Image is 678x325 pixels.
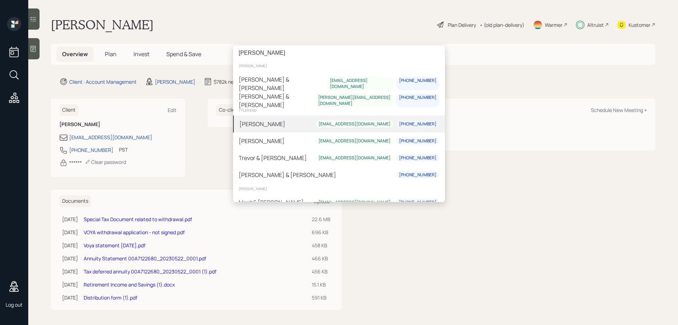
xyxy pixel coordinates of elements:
[233,60,445,71] div: [PERSON_NAME]
[239,75,327,92] div: [PERSON_NAME] & [PERSON_NAME]
[239,171,336,179] div: [PERSON_NAME] & [PERSON_NAME]
[233,183,445,194] div: [PERSON_NAME]
[399,95,436,101] div: [PHONE_NUMBER]
[330,78,391,90] div: [EMAIL_ADDRESS][DOMAIN_NAME]
[399,78,436,84] div: [PHONE_NUMBER]
[399,138,436,144] div: [PHONE_NUMBER]
[319,121,391,127] div: [EMAIL_ADDRESS][DOMAIN_NAME]
[239,92,315,109] div: [PERSON_NAME] & [PERSON_NAME]
[319,138,391,144] div: [EMAIL_ADDRESS][DOMAIN_NAME]
[233,46,445,60] input: Type a command or search…
[319,155,391,161] div: [EMAIL_ADDRESS][DOMAIN_NAME]
[239,120,285,128] div: [PERSON_NAME]
[399,172,436,178] div: [PHONE_NUMBER]
[399,199,436,205] div: [PHONE_NUMBER]
[319,199,391,205] div: [EMAIL_ADDRESS][DOMAIN_NAME]
[399,121,436,127] div: [PHONE_NUMBER]
[239,137,285,145] div: [PERSON_NAME]
[233,105,445,116] div: Tyler End
[239,198,304,207] div: Marit & [PERSON_NAME]
[399,155,436,161] div: [PHONE_NUMBER]
[318,95,391,107] div: [PERSON_NAME][EMAIL_ADDRESS][DOMAIN_NAME]
[239,154,307,162] div: Trevor & [PERSON_NAME]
